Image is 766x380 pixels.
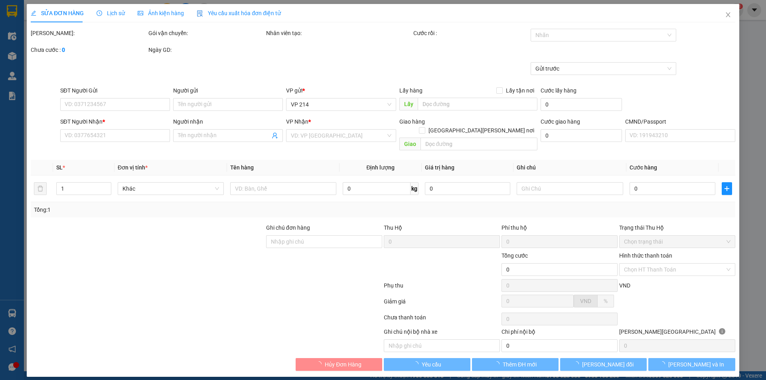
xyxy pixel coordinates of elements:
[31,29,147,37] div: [PERSON_NAME]:
[503,360,537,369] span: Thêm ĐH mới
[384,327,500,339] div: Ghi chú nội bộ nhà xe
[536,63,672,75] span: Gửi trước
[413,361,422,367] span: loading
[97,10,102,16] span: clock-circle
[296,358,382,371] button: Hủy Đơn Hàng
[383,281,501,295] div: Phụ thu
[138,10,143,16] span: picture
[425,164,454,171] span: Giá trị hàng
[722,185,732,192] span: plus
[325,360,361,369] span: Hủy Đơn Hàng
[580,298,591,304] span: VND
[148,29,265,37] div: Gói vận chuyển:
[619,223,735,232] div: Trạng thái Thu Hộ
[619,252,672,259] label: Hình thức thanh toán
[418,98,537,110] input: Dọc đường
[399,138,421,150] span: Giao
[541,118,580,125] label: Cước giao hàng
[717,4,739,26] button: Close
[421,138,537,150] input: Dọc đường
[625,117,735,126] div: CMND/Passport
[541,87,576,94] label: Cước lấy hàng
[31,10,36,16] span: edit
[230,182,336,195] input: VD: Bàn, Ghế
[173,86,283,95] div: Người gửi
[383,313,501,327] div: Chưa thanh toán
[266,235,382,248] input: Ghi chú đơn hàng
[399,87,422,94] span: Lấy hàng
[668,360,724,369] span: [PERSON_NAME] và In
[425,126,537,135] span: [GEOGRAPHIC_DATA][PERSON_NAME] nơi
[230,164,254,171] span: Tên hàng
[725,12,731,18] span: close
[367,164,395,171] span: Định lượng
[399,118,425,125] span: Giao hàng
[422,360,441,369] span: Yêu cầu
[266,29,412,37] div: Nhân viên tạo:
[503,86,537,95] span: Lấy tận nơi
[649,358,735,371] button: [PERSON_NAME] và In
[291,98,391,110] span: VP 214
[501,327,618,339] div: Chi phí nội bộ
[541,129,622,142] input: Cước giao hàng
[517,182,623,195] input: Ghi Chú
[659,361,668,367] span: loading
[138,10,184,16] span: Ảnh kiện hàng
[62,47,65,53] b: 0
[501,252,528,259] span: Tổng cước
[31,10,84,16] span: SỬA ĐƠN HÀNG
[60,86,170,95] div: SĐT Người Gửi
[399,98,418,110] span: Lấy
[383,297,501,311] div: Giảm giá
[122,183,219,195] span: Khác
[619,327,735,339] div: [PERSON_NAME][GEOGRAPHIC_DATA]
[286,118,309,125] span: VP Nhận
[560,358,647,371] button: [PERSON_NAME] đổi
[541,98,622,111] input: Cước lấy hàng
[60,117,170,126] div: SĐT Người Nhận
[413,29,529,37] div: Cước rồi :
[384,224,402,231] span: Thu Hộ
[34,205,296,214] div: Tổng: 1
[34,182,47,195] button: delete
[173,117,283,126] div: Người nhận
[411,182,419,195] span: kg
[630,164,657,171] span: Cước hàng
[619,282,630,289] span: VND
[582,360,634,369] span: [PERSON_NAME] đổi
[574,361,582,367] span: loading
[722,182,732,195] button: plus
[197,10,281,16] span: Yêu cầu xuất hóa đơn điện tử
[118,164,148,171] span: Đơn vị tính
[97,10,125,16] span: Lịch sử
[494,361,503,367] span: loading
[719,328,725,335] span: info-circle
[514,160,626,175] th: Ghi chú
[272,132,278,139] span: user-add
[501,223,618,235] div: Phí thu hộ
[316,361,325,367] span: loading
[266,224,310,231] label: Ghi chú đơn hàng
[624,236,730,248] span: Chọn trạng thái
[384,358,470,371] button: Yêu cầu
[197,10,203,17] img: icon
[56,164,63,171] span: SL
[31,45,147,54] div: Chưa cước :
[286,86,396,95] div: VP gửi
[472,358,559,371] button: Thêm ĐH mới
[384,339,500,352] input: Nhập ghi chú
[604,298,608,304] span: %
[148,45,265,54] div: Ngày GD:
